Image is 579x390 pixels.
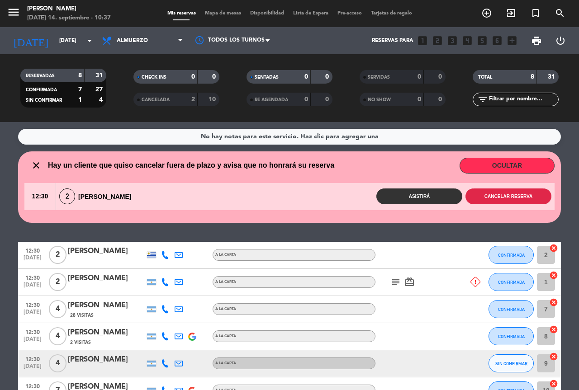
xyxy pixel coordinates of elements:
span: Almuerzo [117,38,148,44]
i: add_box [506,35,518,47]
i: looks_4 [461,35,473,47]
i: filter_list [477,94,488,105]
span: 12:30 [21,326,44,337]
div: [PERSON_NAME] [27,5,111,14]
span: CHECK INS [142,75,166,80]
i: subject [390,277,401,287]
i: [DATE] [7,31,55,51]
i: turned_in_not [530,8,541,19]
span: 4 [49,300,66,318]
span: 4 [49,327,66,345]
i: looks_5 [476,35,488,47]
span: Mapa de mesas [200,11,246,16]
span: Disponibilidad [246,11,289,16]
span: RE AGENDADA [255,98,288,102]
strong: 31 [95,72,104,79]
span: A LA CARTA [215,307,236,311]
div: No hay notas para este servicio. Haz clic para agregar una [201,132,379,142]
i: card_giftcard [404,277,415,287]
span: [DATE] [21,282,44,292]
div: [DATE] 14. septiembre - 10:37 [27,14,111,23]
i: looks_6 [491,35,503,47]
i: cancel [549,244,558,253]
strong: 1 [78,97,82,103]
span: CANCELADA [142,98,170,102]
button: Asistirá [376,188,462,204]
span: Pre-acceso [333,11,366,16]
span: SIN CONFIRMAR [495,361,527,366]
div: [PERSON_NAME] [68,273,145,284]
button: OCULTAR [460,158,555,174]
i: cancel [549,298,558,307]
i: cancel [549,325,558,334]
i: cancel [549,379,558,388]
strong: 0 [418,74,421,80]
i: looks_two [432,35,443,47]
span: A LA CARTA [215,334,236,338]
span: [DATE] [21,255,44,265]
strong: 0 [304,74,308,80]
strong: 0 [418,96,421,103]
span: CONFIRMADA [498,334,525,339]
span: 28 Visitas [70,312,94,319]
span: 2 [59,188,75,204]
button: CONFIRMADA [489,246,534,264]
span: NO SHOW [368,98,391,102]
div: [PERSON_NAME] [56,188,139,204]
i: cancel [549,271,558,280]
i: menu [7,5,20,19]
i: looks_one [417,35,428,47]
span: [DATE] [21,336,44,347]
span: SERVIDAS [368,75,390,80]
span: print [531,35,542,46]
span: [DATE] [21,363,44,374]
strong: 4 [99,97,104,103]
img: google-logo.png [188,333,196,341]
span: 2 [49,246,66,264]
i: power_settings_new [555,35,566,46]
span: A LA CARTA [215,362,236,365]
span: [DATE] [21,309,44,320]
strong: 31 [548,74,557,80]
strong: 0 [438,74,444,80]
span: 2 Visitas [70,339,91,346]
span: SIN CONFIRMAR [26,98,62,103]
span: 12:30 [21,299,44,310]
span: 12:30 [21,272,44,282]
span: 12:30 [21,353,44,364]
span: Reservas para [372,38,413,44]
div: [PERSON_NAME] [68,327,145,338]
i: close [31,160,42,171]
span: A LA CARTA [215,253,236,257]
strong: 10 [209,96,218,103]
span: CONFIRMADA [26,88,57,92]
span: Lista de Espera [289,11,333,16]
button: CONFIRMADA [489,273,534,291]
span: SENTADAS [255,75,279,80]
span: CONFIRMADA [498,280,525,285]
i: arrow_drop_down [84,35,95,46]
strong: 2 [191,96,195,103]
span: 12:30 [21,245,44,255]
span: 12:30 [24,183,56,210]
div: [PERSON_NAME] [68,300,145,311]
strong: 8 [78,72,82,79]
button: CONFIRMADA [489,300,534,318]
strong: 8 [531,74,534,80]
span: TOTAL [478,75,492,80]
span: 2 [49,273,66,291]
button: Cancelar reserva [465,188,551,204]
strong: 0 [304,96,308,103]
span: Hay un cliente que quiso cancelar fuera de plazo y avisa que no honrará su reserva [48,160,334,171]
span: CONFIRMADA [498,307,525,312]
input: Filtrar por nombre... [488,94,558,104]
strong: 7 [78,86,82,93]
strong: 0 [191,74,195,80]
strong: 0 [438,96,444,103]
strong: 0 [212,74,218,80]
div: LOG OUT [548,27,572,54]
button: SIN CONFIRMAR [489,354,534,372]
strong: 0 [325,96,331,103]
div: [PERSON_NAME] [68,354,145,366]
span: 4 [49,354,66,372]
